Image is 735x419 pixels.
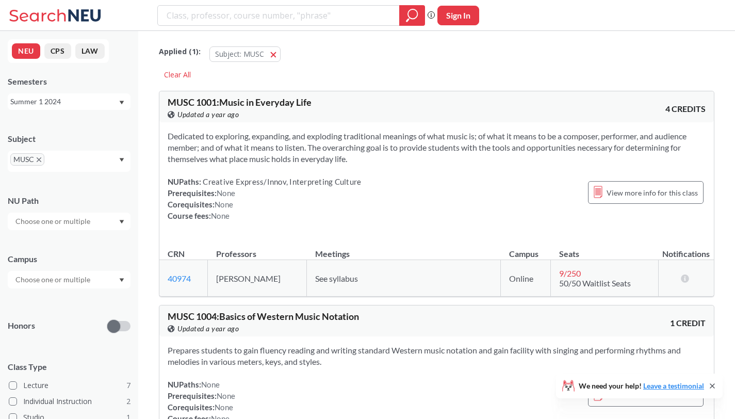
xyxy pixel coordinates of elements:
svg: Dropdown arrow [119,220,124,224]
span: Updated a year ago [177,109,239,120]
div: NU Path [8,195,130,206]
div: Subject [8,133,130,144]
p: Honors [8,320,35,332]
span: MUSCX to remove pill [10,153,44,166]
button: CPS [44,43,71,59]
span: MUSC 1004 : Basics of Western Music Notation [168,311,359,322]
div: Campus [8,253,130,265]
div: Dropdown arrow [8,271,130,288]
svg: Dropdown arrow [119,278,124,282]
span: None [215,402,233,412]
span: 9 / 250 [559,268,581,278]
span: Class Type [8,361,130,373]
input: Choose one or multiple [10,273,97,286]
div: Dropdown arrow [8,213,130,230]
input: Class, professor, course number, "phrase" [166,7,392,24]
div: MUSCX to remove pillDropdown arrow [8,151,130,172]
div: Summer 1 2024Dropdown arrow [8,93,130,110]
label: Individual Instruction [9,395,130,408]
div: magnifying glass [399,5,425,26]
span: None [215,200,233,209]
svg: Dropdown arrow [119,101,124,105]
button: NEU [12,43,40,59]
div: CRN [168,248,185,260]
button: Sign In [437,6,479,25]
span: 1 CREDIT [670,317,706,329]
th: Professors [208,238,307,260]
span: Subject: MUSC [215,49,264,59]
div: Clear All [159,67,196,83]
div: Summer 1 2024 [10,96,118,107]
span: 50/50 Waitlist Seats [559,278,631,288]
button: Subject: MUSC [209,46,281,62]
span: 4 CREDITS [665,103,706,115]
svg: Dropdown arrow [119,158,124,162]
span: None [201,380,220,389]
svg: X to remove pill [37,157,41,162]
span: MUSC 1001 : Music in Everyday Life [168,96,312,108]
th: Seats [551,238,659,260]
span: Applied ( 1 ): [159,46,201,57]
span: See syllabus [315,273,358,283]
input: Choose one or multiple [10,215,97,228]
svg: magnifying glass [406,8,418,23]
div: NUPaths: Prerequisites: Corequisites: Course fees: [168,176,361,221]
span: We need your help! [579,382,704,390]
td: [PERSON_NAME] [208,260,307,297]
span: Updated a year ago [177,323,239,334]
th: Notifications [659,238,714,260]
span: 2 [126,396,130,407]
span: None [217,188,235,198]
a: 40974 [168,273,191,283]
a: Leave a testimonial [643,381,704,390]
span: 7 [126,380,130,391]
span: View more info for this class [607,186,698,199]
th: Meetings [307,238,501,260]
td: Online [501,260,551,297]
button: LAW [75,43,105,59]
span: Dedicated to exploring, expanding, and exploding traditional meanings of what music is; of what i... [168,131,687,164]
th: Campus [501,238,551,260]
div: Semesters [8,76,130,87]
span: Prepares students to gain fluency reading and writing standard Western music notation and gain fa... [168,345,681,366]
span: None [211,211,230,220]
span: Creative Express/Innov, Interpreting Culture [201,177,361,186]
label: Lecture [9,379,130,392]
span: None [217,391,235,400]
